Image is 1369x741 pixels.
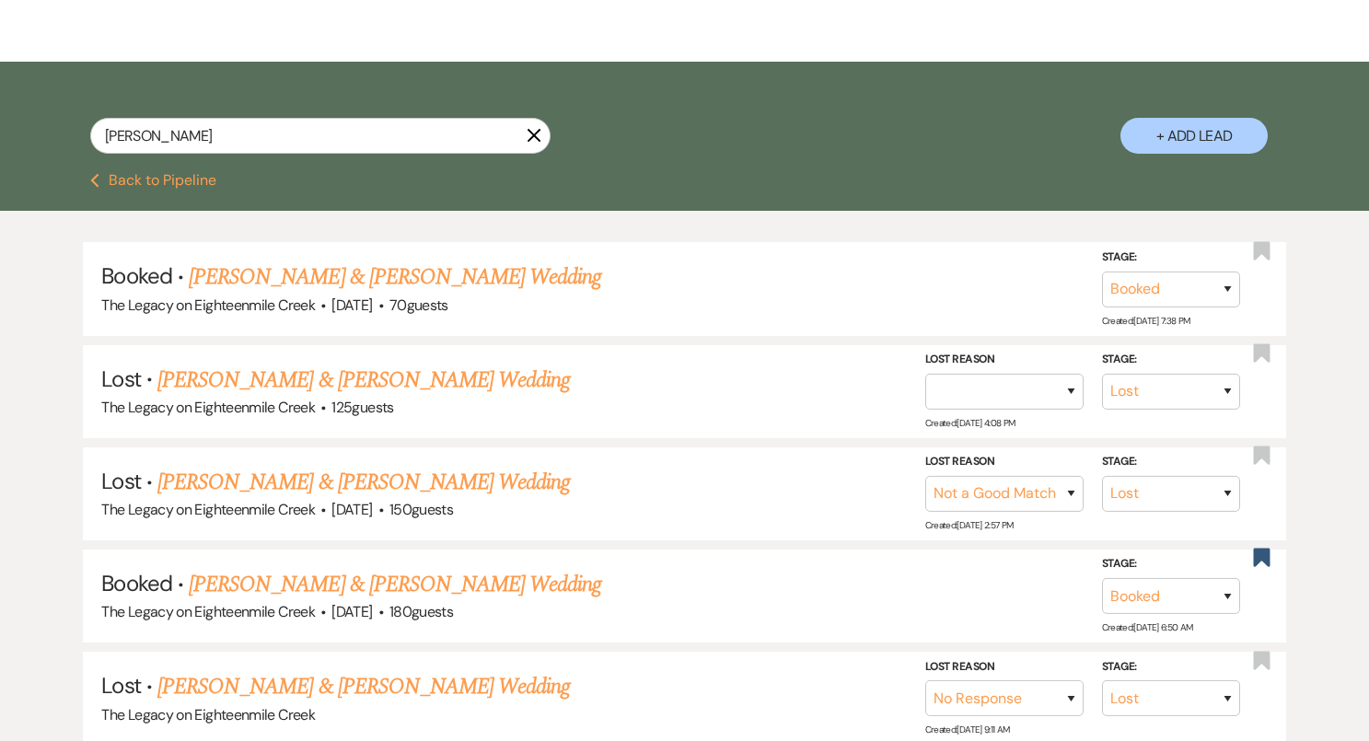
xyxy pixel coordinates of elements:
[1120,118,1268,154] button: + Add Lead
[925,417,1015,429] span: Created: [DATE] 4:08 PM
[1102,314,1190,326] span: Created: [DATE] 7:38 PM
[925,519,1014,531] span: Created: [DATE] 2:57 PM
[331,295,372,315] span: [DATE]
[90,173,216,188] button: Back to Pipeline
[101,467,140,495] span: Lost
[331,602,372,621] span: [DATE]
[90,118,551,154] input: Search by name, event date, email address or phone number
[1102,621,1193,633] span: Created: [DATE] 6:50 AM
[1102,248,1240,268] label: Stage:
[101,295,315,315] span: The Legacy on Eighteenmile Creek
[189,261,601,294] a: [PERSON_NAME] & [PERSON_NAME] Wedding
[389,295,448,315] span: 70 guests
[101,398,315,417] span: The Legacy on Eighteenmile Creek
[925,452,1084,472] label: Lost Reason
[101,671,140,700] span: Lost
[101,569,171,597] span: Booked
[1102,452,1240,472] label: Stage:
[189,568,601,601] a: [PERSON_NAME] & [PERSON_NAME] Wedding
[1102,350,1240,370] label: Stage:
[101,365,140,393] span: Lost
[1102,554,1240,574] label: Stage:
[389,602,453,621] span: 180 guests
[101,602,315,621] span: The Legacy on Eighteenmile Creek
[157,670,570,703] a: [PERSON_NAME] & [PERSON_NAME] Wedding
[331,398,393,417] span: 125 guests
[925,350,1084,370] label: Lost Reason
[101,261,171,290] span: Booked
[925,724,1010,735] span: Created: [DATE] 9:11 AM
[157,466,570,499] a: [PERSON_NAME] & [PERSON_NAME] Wedding
[331,500,372,519] span: [DATE]
[389,500,453,519] span: 150 guests
[101,500,315,519] span: The Legacy on Eighteenmile Creek
[925,657,1084,677] label: Lost Reason
[157,364,570,397] a: [PERSON_NAME] & [PERSON_NAME] Wedding
[1102,657,1240,677] label: Stage:
[101,705,315,724] span: The Legacy on Eighteenmile Creek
